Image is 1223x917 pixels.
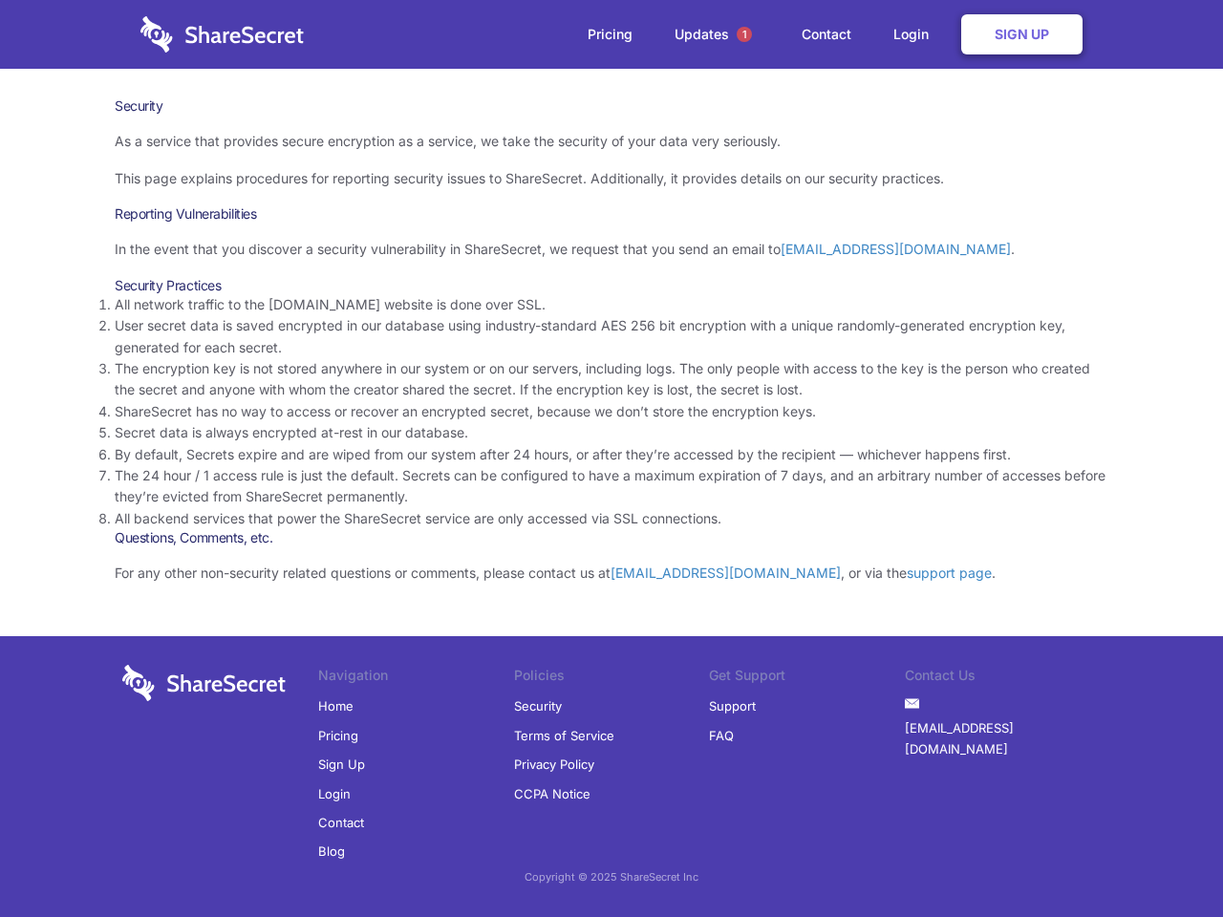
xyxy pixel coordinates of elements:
[115,97,1108,115] h1: Security
[318,665,514,692] li: Navigation
[115,294,1108,315] li: All network traffic to the [DOMAIN_NAME] website is done over SSL.
[115,205,1108,223] h3: Reporting Vulnerabilities
[115,529,1108,546] h3: Questions, Comments, etc.
[115,508,1108,529] li: All backend services that power the ShareSecret service are only accessed via SSL connections.
[514,692,562,720] a: Security
[514,721,614,750] a: Terms of Service
[115,422,1108,443] li: Secret data is always encrypted at-rest in our database.
[115,563,1108,584] p: For any other non-security related questions or comments, please contact us at , or via the .
[115,277,1108,294] h3: Security Practices
[783,5,870,64] a: Contact
[318,837,345,865] a: Blog
[318,808,364,837] a: Contact
[115,315,1108,358] li: User secret data is saved encrypted in our database using industry-standard AES 256 bit encryptio...
[905,714,1101,764] a: [EMAIL_ADDRESS][DOMAIN_NAME]
[611,565,841,581] a: [EMAIL_ADDRESS][DOMAIN_NAME]
[122,665,286,701] img: logo-wordmark-white-trans-d4663122ce5f474addd5e946df7df03e33cb6a1c49d2221995e7729f52c070b2.svg
[115,444,1108,465] li: By default, Secrets expire and are wiped from our system after 24 hours, or after they’re accesse...
[115,358,1108,401] li: The encryption key is not stored anywhere in our system or on our servers, including logs. The on...
[961,14,1083,54] a: Sign Up
[115,168,1108,189] p: This page explains procedures for reporting security issues to ShareSecret. Additionally, it prov...
[514,779,590,808] a: CCPA Notice
[737,27,752,42] span: 1
[709,692,756,720] a: Support
[318,750,365,778] a: Sign Up
[569,5,652,64] a: Pricing
[318,721,358,750] a: Pricing
[874,5,957,64] a: Login
[907,565,992,581] a: support page
[318,692,354,720] a: Home
[115,239,1108,260] p: In the event that you discover a security vulnerability in ShareSecret, we request that you send ...
[514,750,594,778] a: Privacy Policy
[318,779,351,808] a: Login
[140,16,304,53] img: logo-wordmark-white-trans-d4663122ce5f474addd5e946df7df03e33cb6a1c49d2221995e7729f52c070b2.svg
[514,665,710,692] li: Policies
[115,131,1108,152] p: As a service that provides secure encryption as a service, we take the security of your data very...
[781,241,1011,257] a: [EMAIL_ADDRESS][DOMAIN_NAME]
[709,721,734,750] a: FAQ
[115,401,1108,422] li: ShareSecret has no way to access or recover an encrypted secret, because we don’t store the encry...
[709,665,905,692] li: Get Support
[905,665,1101,692] li: Contact Us
[115,465,1108,508] li: The 24 hour / 1 access rule is just the default. Secrets can be configured to have a maximum expi...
